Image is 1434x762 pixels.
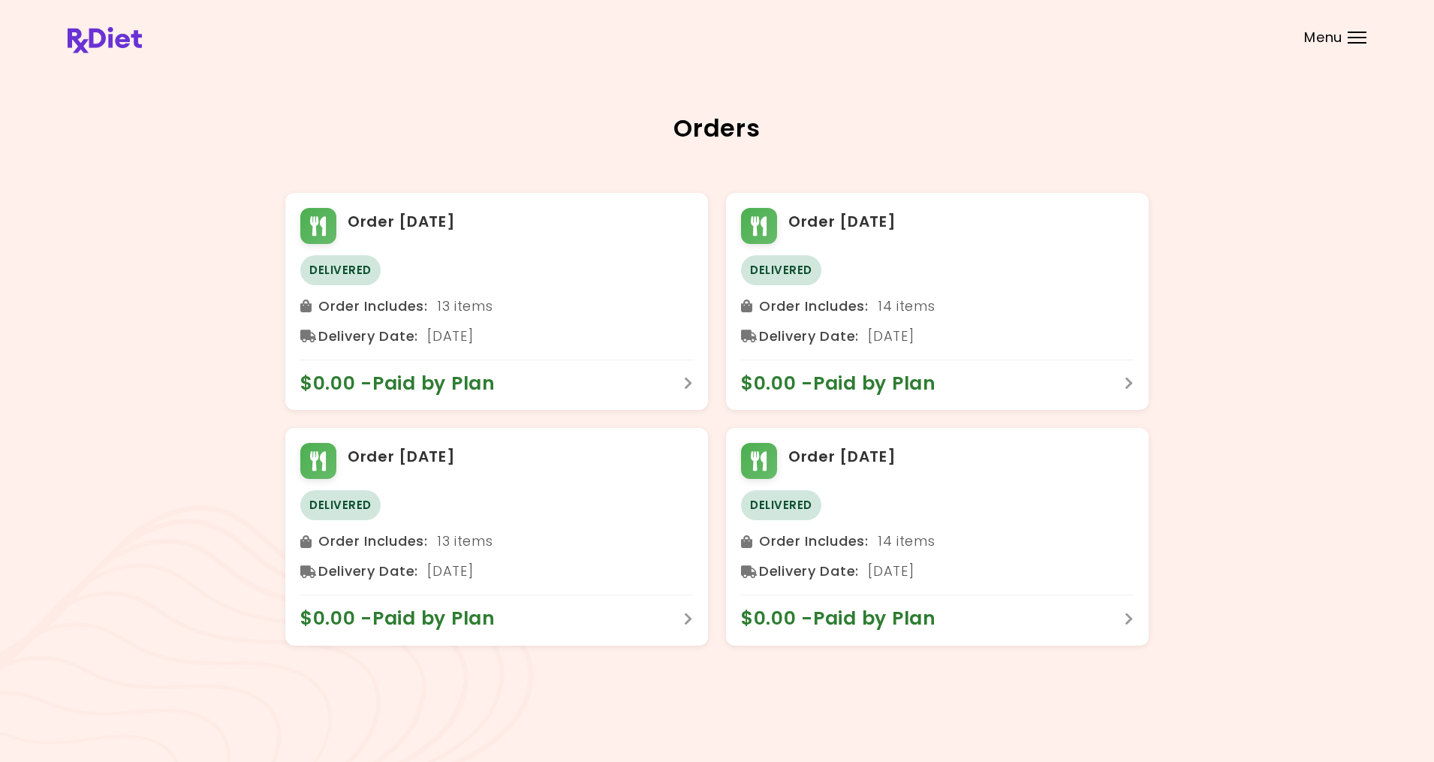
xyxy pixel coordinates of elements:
[300,324,693,348] div: [DATE]
[300,529,693,553] div: 13 items
[318,529,428,553] span: Order Includes :
[759,559,859,583] span: Delivery Date :
[318,324,418,348] span: Delivery Date :
[741,529,1134,553] div: 14 items
[726,428,1149,645] div: Order [DATE]DeliveredOrder Includes: 14 items Delivery Date: [DATE]$0.00 -Paid by Plan
[285,193,708,410] div: Order [DATE]DeliveredOrder Includes: 13 items Delivery Date: [DATE]$0.00 -Paid by Plan
[741,559,1134,583] div: [DATE]
[318,559,418,583] span: Delivery Date :
[741,490,821,520] span: Delivered
[759,294,869,318] span: Order Includes :
[348,210,456,234] h2: Order [DATE]
[318,294,428,318] span: Order Includes :
[788,445,896,469] h2: Order [DATE]
[741,372,951,396] span: $0.00 - Paid by Plan
[741,294,1134,318] div: 14 items
[788,210,896,234] h2: Order [DATE]
[68,27,142,53] img: RxDiet
[300,372,511,396] span: $0.00 - Paid by Plan
[300,294,693,318] div: 13 items
[741,324,1134,348] div: [DATE]
[300,490,381,520] span: Delivered
[726,193,1149,410] div: Order [DATE]DeliveredOrder Includes: 14 items Delivery Date: [DATE]$0.00 -Paid by Plan
[300,255,381,285] span: Delivered
[285,116,1149,140] h2: Orders
[285,428,708,645] div: Order [DATE]DeliveredOrder Includes: 13 items Delivery Date: [DATE]$0.00 -Paid by Plan
[1304,31,1342,44] span: Menu
[759,529,869,553] span: Order Includes :
[300,559,693,583] div: [DATE]
[348,445,456,469] h2: Order [DATE]
[741,607,951,631] span: $0.00 - Paid by Plan
[300,607,511,631] span: $0.00 - Paid by Plan
[741,255,821,285] span: Delivered
[759,324,859,348] span: Delivery Date :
